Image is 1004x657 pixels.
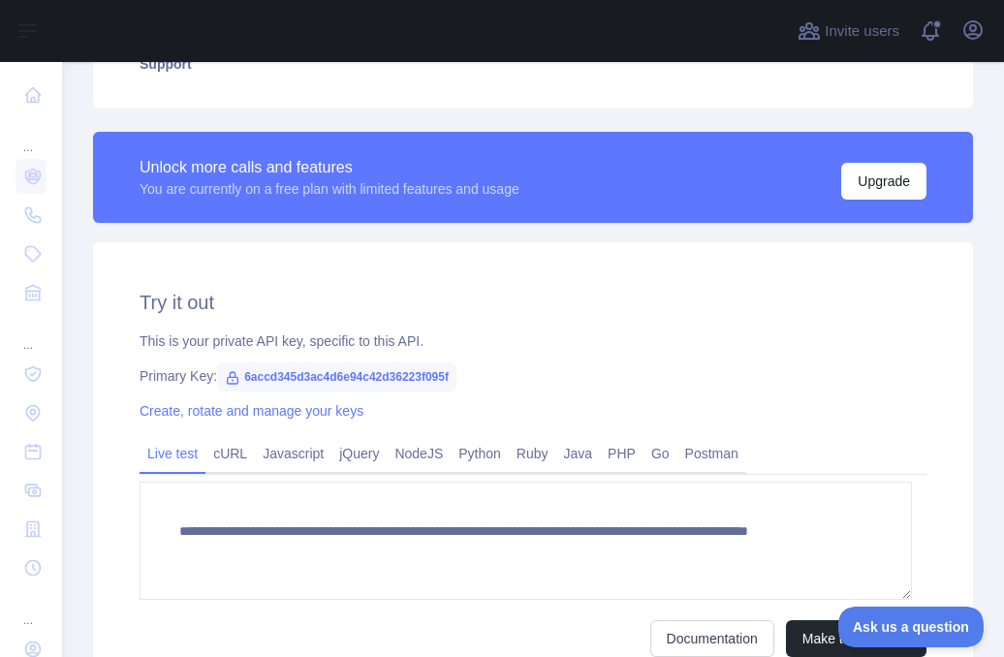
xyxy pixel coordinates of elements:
[140,179,519,199] div: You are currently on a free plan with limited features and usage
[16,314,47,353] div: ...
[140,366,926,386] div: Primary Key:
[140,331,926,351] div: This is your private API key, specific to this API.
[140,438,205,469] a: Live test
[140,289,926,316] h2: Try it out
[116,43,950,85] a: Support
[16,589,47,628] div: ...
[205,438,255,469] a: cURL
[841,163,926,200] button: Upgrade
[140,156,519,179] div: Unlock more calls and features
[825,20,899,43] span: Invite users
[140,403,363,419] a: Create, rotate and manage your keys
[786,620,926,657] button: Make test request
[600,438,643,469] a: PHP
[838,607,985,647] iframe: Toggle Customer Support
[794,16,903,47] button: Invite users
[217,362,456,391] span: 6accd345d3ac4d6e94c42d36223f095f
[451,438,509,469] a: Python
[331,438,387,469] a: jQuery
[556,438,601,469] a: Java
[255,438,331,469] a: Javascript
[677,438,746,469] a: Postman
[643,438,677,469] a: Go
[509,438,556,469] a: Ruby
[387,438,451,469] a: NodeJS
[650,620,774,657] a: Documentation
[16,116,47,155] div: ...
